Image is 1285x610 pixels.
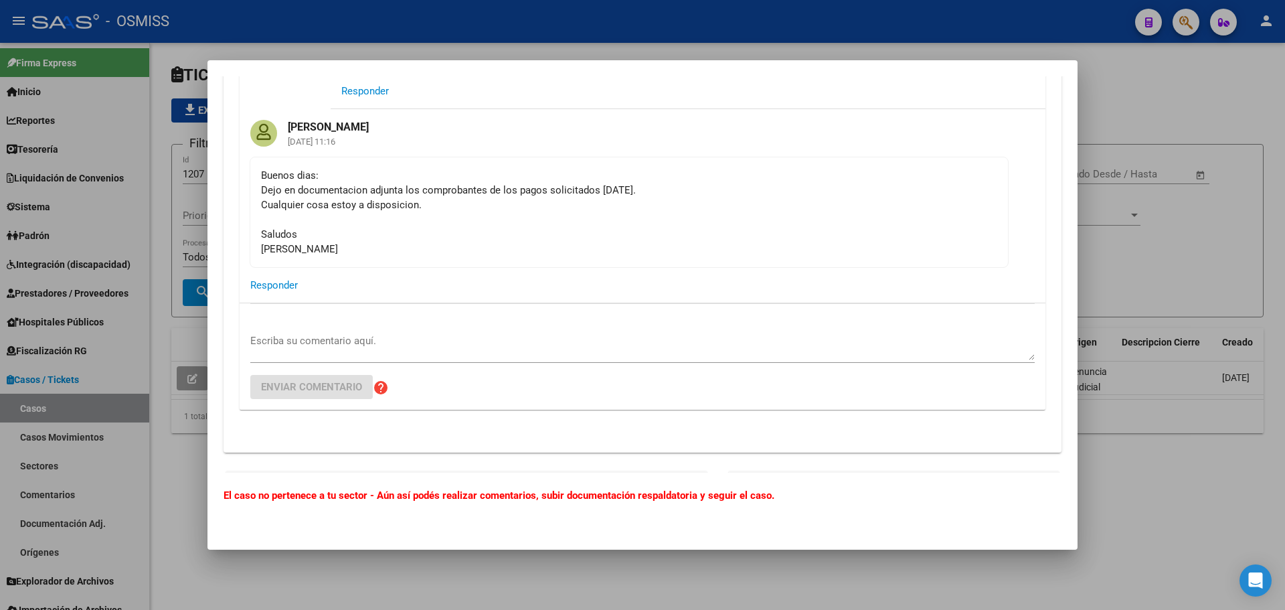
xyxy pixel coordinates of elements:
[341,85,389,97] span: Responder
[277,137,379,146] mat-card-subtitle: [DATE] 11:16
[277,109,379,135] mat-card-title: [PERSON_NAME]
[373,380,389,396] mat-icon: help
[261,381,362,393] span: Enviar comentario
[250,375,373,399] button: Enviar comentario
[224,489,774,502] b: El caso no pertenece a tu sector - Aún así podés realizar comentarios, subir documentación respal...
[341,79,389,103] button: Responder
[250,279,298,291] span: Responder
[250,273,298,297] button: Responder
[261,168,997,256] div: Buenos dias: Dejo en documentacion adjunta los comprobantes de los pagos solicitados [DATE]. Cual...
[1239,564,1272,597] div: Open Intercom Messenger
